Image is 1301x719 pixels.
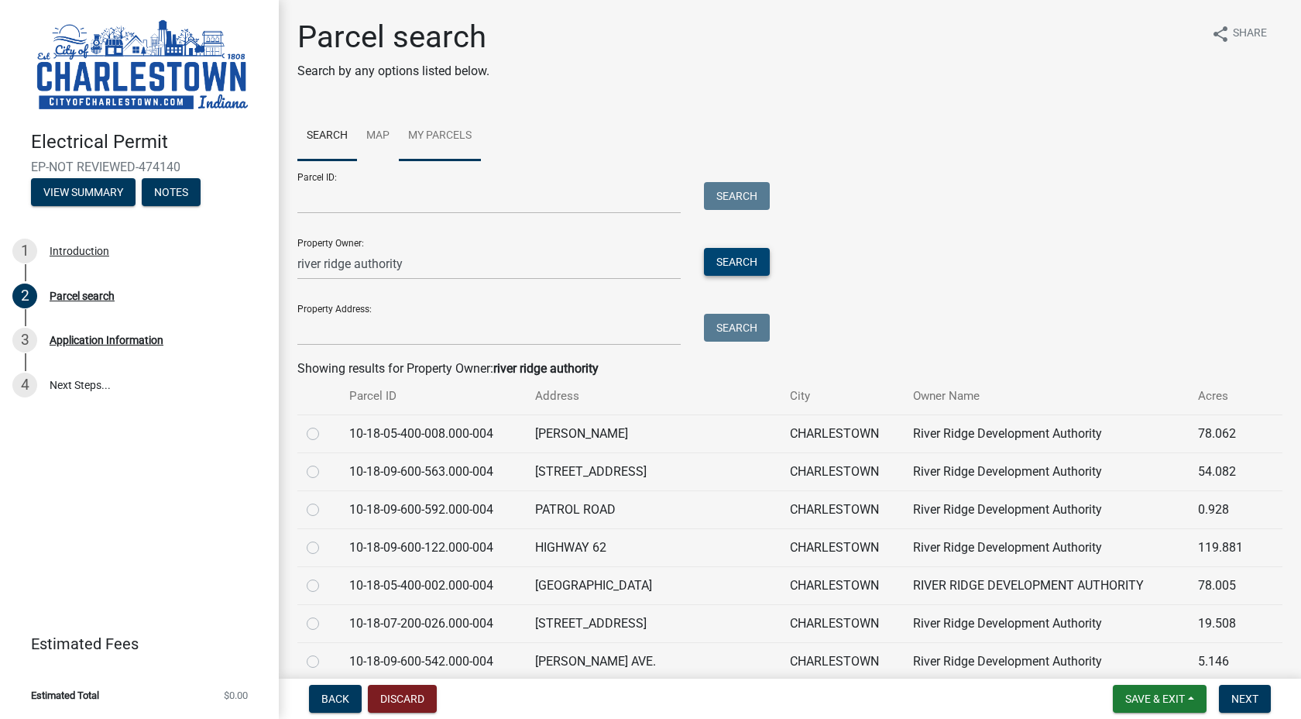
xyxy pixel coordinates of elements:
[31,178,136,206] button: View Summary
[368,685,437,713] button: Discard
[1189,490,1262,528] td: 0.928
[340,490,526,528] td: 10-18-09-600-592.000-004
[526,452,781,490] td: [STREET_ADDRESS]
[1189,452,1262,490] td: 54.082
[31,131,266,153] h4: Electrical Permit
[1219,685,1271,713] button: Next
[340,378,526,415] th: Parcel ID
[297,19,489,56] h1: Parcel search
[1199,19,1279,49] button: shareShare
[904,378,1189,415] th: Owner Name
[1189,528,1262,566] td: 119.881
[1189,378,1262,415] th: Acres
[321,693,349,705] span: Back
[1189,642,1262,680] td: 5.146
[781,642,904,680] td: CHARLESTOWN
[297,112,357,161] a: Search
[31,690,99,700] span: Estimated Total
[781,378,904,415] th: City
[12,239,37,263] div: 1
[526,642,781,680] td: [PERSON_NAME] AVE.
[526,604,781,642] td: [STREET_ADDRESS]
[12,373,37,397] div: 4
[526,415,781,452] td: [PERSON_NAME]
[781,566,904,604] td: CHARLESTOWN
[309,685,362,713] button: Back
[50,335,163,346] div: Application Information
[1125,693,1185,705] span: Save & Exit
[781,452,904,490] td: CHARLESTOWN
[904,566,1189,604] td: RIVER RIDGE DEVELOPMENT AUTHORITY
[781,415,904,452] td: CHARLESTOWN
[357,112,399,161] a: Map
[12,328,37,353] div: 3
[50,291,115,301] div: Parcel search
[340,415,526,452] td: 10-18-05-400-008.000-004
[31,187,136,199] wm-modal-confirm: Summary
[50,246,109,256] div: Introduction
[340,452,526,490] td: 10-18-09-600-563.000-004
[224,690,248,700] span: $0.00
[1113,685,1207,713] button: Save & Exit
[12,628,254,659] a: Estimated Fees
[904,604,1189,642] td: River Ridge Development Authority
[1189,604,1262,642] td: 19.508
[1231,693,1258,705] span: Next
[526,528,781,566] td: HIGHWAY 62
[704,248,770,276] button: Search
[781,604,904,642] td: CHARLESTOWN
[781,528,904,566] td: CHARLESTOWN
[12,284,37,308] div: 2
[704,182,770,210] button: Search
[142,187,201,199] wm-modal-confirm: Notes
[526,566,781,604] td: [GEOGRAPHIC_DATA]
[31,16,254,115] img: City of Charlestown, Indiana
[904,452,1189,490] td: River Ridge Development Authority
[526,490,781,528] td: PATROL ROAD
[904,642,1189,680] td: River Ridge Development Authority
[1233,25,1267,43] span: Share
[781,490,904,528] td: CHARLESTOWN
[142,178,201,206] button: Notes
[1211,25,1230,43] i: share
[1189,566,1262,604] td: 78.005
[340,528,526,566] td: 10-18-09-600-122.000-004
[399,112,481,161] a: My Parcels
[297,359,1282,378] div: Showing results for Property Owner:
[31,160,248,174] span: EP-NOT REVIEWED-474140
[904,490,1189,528] td: River Ridge Development Authority
[340,642,526,680] td: 10-18-09-600-542.000-004
[340,566,526,604] td: 10-18-05-400-002.000-004
[904,415,1189,452] td: River Ridge Development Authority
[297,62,489,81] p: Search by any options listed below.
[904,528,1189,566] td: River Ridge Development Authority
[493,361,599,376] strong: river ridge authority
[704,314,770,342] button: Search
[1189,415,1262,452] td: 78.062
[340,604,526,642] td: 10-18-07-200-026.000-004
[526,378,781,415] th: Address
